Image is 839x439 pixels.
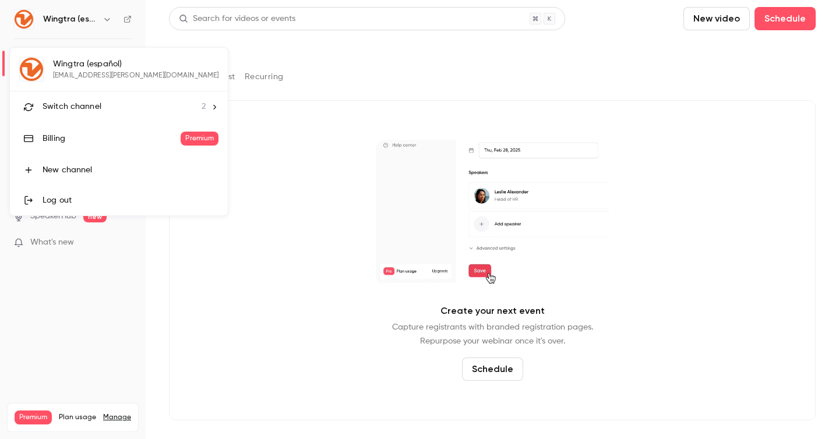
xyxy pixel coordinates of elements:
[202,101,206,113] span: 2
[43,101,101,113] span: Switch channel
[43,194,218,206] div: Log out
[43,133,181,144] div: Billing
[43,164,218,176] div: New channel
[181,132,218,146] span: Premium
